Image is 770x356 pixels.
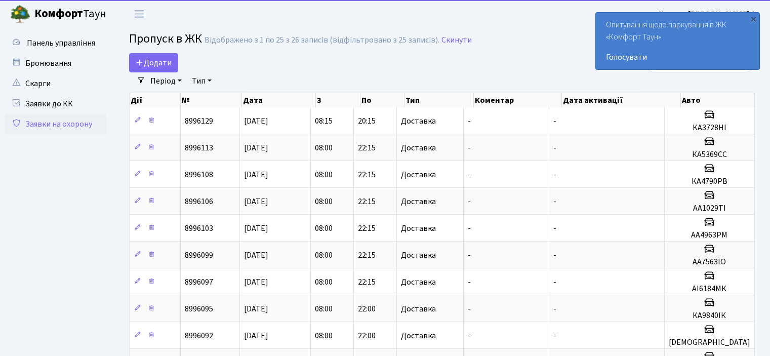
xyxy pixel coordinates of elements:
span: - [553,223,556,234]
span: 08:00 [315,223,333,234]
h5: КА3728НІ [669,123,750,133]
a: Заявки до КК [5,94,106,114]
span: 08:15 [315,115,333,127]
b: Цитрус [PERSON_NAME] А. [659,9,758,20]
span: 8996129 [185,115,213,127]
span: Доставка [401,117,436,125]
a: Скарги [5,73,106,94]
div: Опитування щодо паркування в ЖК «Комфорт Таун» [596,13,759,69]
span: [DATE] [244,142,268,153]
span: 22:15 [358,142,376,153]
img: logo.png [10,4,30,24]
a: Бронювання [5,53,106,73]
span: 22:15 [358,276,376,288]
span: 8996099 [185,250,213,261]
span: - [468,115,471,127]
span: 08:00 [315,303,333,314]
b: Комфорт [34,6,83,22]
span: [DATE] [244,169,268,180]
span: Доставка [401,332,436,340]
button: Переключити навігацію [127,6,152,22]
div: × [748,14,758,24]
span: Доставка [401,278,436,286]
span: - [553,330,556,341]
span: 22:00 [358,330,376,341]
span: 20:15 [358,115,376,127]
span: 8996108 [185,169,213,180]
a: Панель управління [5,33,106,53]
th: Авто [681,93,755,107]
a: Період [146,72,186,90]
span: 8996103 [185,223,213,234]
span: 08:00 [315,169,333,180]
span: Таун [34,6,106,23]
span: [DATE] [244,276,268,288]
a: Додати [129,53,178,72]
span: [DATE] [244,115,268,127]
h5: АА7563ІО [669,257,750,267]
span: 22:00 [358,303,376,314]
span: - [553,142,556,153]
h5: КА4790РВ [669,177,750,186]
th: Дата активації [562,93,681,107]
th: Дії [130,93,181,107]
a: Голосувати [606,51,749,63]
span: - [553,303,556,314]
span: [DATE] [244,303,268,314]
span: [DATE] [244,330,268,341]
span: 22:15 [358,250,376,261]
th: Тип [404,93,473,107]
span: 8996095 [185,303,213,314]
span: 22:15 [358,169,376,180]
span: - [553,250,556,261]
span: 08:00 [315,330,333,341]
span: - [468,196,471,207]
span: 08:00 [315,196,333,207]
span: - [468,169,471,180]
span: - [468,142,471,153]
span: [DATE] [244,223,268,234]
span: 08:00 [315,276,333,288]
span: 22:15 [358,196,376,207]
th: З [316,93,360,107]
h5: КА5369СС [669,150,750,160]
h5: [DEMOGRAPHIC_DATA] [669,338,750,347]
span: - [553,169,556,180]
span: 08:00 [315,250,333,261]
span: - [553,276,556,288]
div: Відображено з 1 по 25 з 26 записів (відфільтровано з 25 записів). [205,35,439,45]
span: 8996097 [185,276,213,288]
span: - [468,330,471,341]
th: № [181,93,241,107]
span: Доставка [401,251,436,259]
h5: АІ6184МК [669,284,750,294]
h5: АА4963РМ [669,230,750,240]
span: 22:15 [358,223,376,234]
span: - [553,115,556,127]
span: - [468,223,471,234]
span: - [468,276,471,288]
span: 8996092 [185,330,213,341]
a: Скинути [441,35,472,45]
span: Додати [136,57,172,68]
th: Коментар [474,93,562,107]
span: [DATE] [244,250,268,261]
span: [DATE] [244,196,268,207]
span: Доставка [401,144,436,152]
span: Доставка [401,171,436,179]
span: 8996113 [185,142,213,153]
span: Пропуск в ЖК [129,30,202,48]
span: 8996106 [185,196,213,207]
span: Доставка [401,305,436,313]
span: Панель управління [27,37,95,49]
h5: КА9840ІК [669,311,750,321]
span: - [468,250,471,261]
a: Заявки на охорону [5,114,106,134]
span: Доставка [401,197,436,206]
span: - [553,196,556,207]
span: - [468,303,471,314]
a: Тип [188,72,216,90]
a: Цитрус [PERSON_NAME] А. [659,8,758,20]
span: Доставка [401,224,436,232]
th: Дата [242,93,316,107]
